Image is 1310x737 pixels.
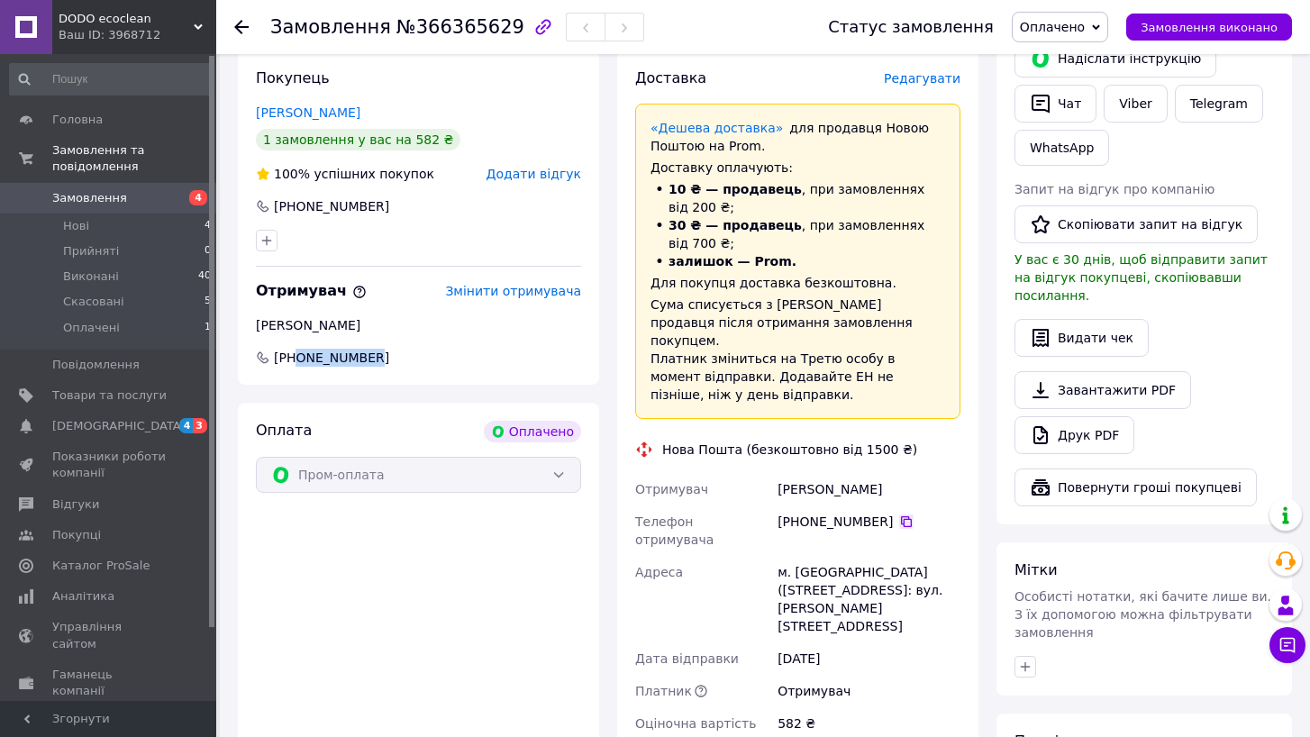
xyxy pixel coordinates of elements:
span: Головна [52,112,103,128]
span: Телефон отримувача [635,514,714,547]
div: Нова Пошта (безкоштовно від 1500 ₴) [658,441,922,459]
button: Скопіювати запит на відгук [1014,205,1258,243]
span: №366365629 [396,16,524,38]
span: Оплачено [1020,20,1085,34]
span: Замовлення та повідомлення [52,142,216,175]
span: Платник [635,684,692,698]
div: Для покупця доставка безкоштовна. [650,274,945,292]
span: Редагувати [884,71,960,86]
li: , при замовленнях від 200 ₴; [650,180,945,216]
span: Повідомлення [52,357,140,373]
div: Отримувач [774,675,964,707]
span: Управління сайтом [52,619,167,651]
span: Отримувач [256,282,367,299]
span: Змінити отримувача [445,284,581,298]
div: Ваш ID: 3968712 [59,27,216,43]
span: Замовлення [52,190,127,206]
div: м. [GEOGRAPHIC_DATA] ([STREET_ADDRESS]: вул. [PERSON_NAME][STREET_ADDRESS] [774,556,964,642]
span: DODO ecoclean [59,11,194,27]
span: Мітки [1014,561,1058,578]
span: Запит на відгук про компанію [1014,182,1214,196]
span: Оплачені [63,320,120,336]
span: Нові [63,218,89,234]
span: Дата відправки [635,651,739,666]
a: «Дешева доставка» [650,121,783,135]
button: Замовлення виконано [1126,14,1292,41]
span: Покупці [52,527,101,543]
li: , при замовленнях від 700 ₴; [650,216,945,252]
input: Пошук [9,63,213,96]
div: [PERSON_NAME] [774,473,964,505]
button: Надіслати інструкцію [1014,40,1216,77]
button: Повернути гроші покупцеві [1014,469,1257,506]
span: Аналітика [52,588,114,605]
span: Оціночна вартість [635,716,756,731]
button: Видати чек [1014,319,1149,357]
span: Виконані [63,268,119,285]
span: Показники роботи компанії [52,449,167,481]
a: Завантажити PDF [1014,371,1191,409]
button: Чат з покупцем [1269,627,1305,663]
span: 100% [274,167,310,181]
span: Замовлення виконано [1141,21,1278,34]
span: Доставка [635,69,706,86]
span: Додати відгук [487,167,581,181]
span: 3 [193,418,207,433]
a: WhatsApp [1014,130,1109,166]
span: 30 ₴ — продавець [669,218,802,232]
div: Повернутися назад [234,18,249,36]
div: для продавця Новою Поштою на Prom. [650,119,945,155]
span: 0 [205,243,211,259]
div: [PERSON_NAME] [256,316,581,334]
span: залишок — Prom. [669,254,796,268]
span: Оплата [256,422,312,439]
div: [PHONE_NUMBER] [778,513,960,531]
span: Відгуки [52,496,99,513]
div: [PHONE_NUMBER] [272,197,391,215]
a: Viber [1104,85,1167,123]
span: Прийняті [63,243,119,259]
span: Адреса [635,565,683,579]
span: 4 [205,218,211,234]
span: Покупець [256,69,330,86]
span: 1 [205,320,211,336]
span: Товари та послуги [52,387,167,404]
span: Скасовані [63,294,124,310]
span: 10 ₴ — продавець [669,182,802,196]
div: Сума списується з [PERSON_NAME] продавця після отримання замовлення покупцем. Платник зміниться н... [650,296,945,404]
a: Telegram [1175,85,1263,123]
div: [DATE] [774,642,964,675]
span: [DEMOGRAPHIC_DATA] [52,418,186,434]
span: Особисті нотатки, які бачите лише ви. З їх допомогою можна фільтрувати замовлення [1014,589,1271,640]
span: Замовлення [270,16,391,38]
div: 1 замовлення у вас на 582 ₴ [256,129,460,150]
span: 4 [179,418,194,433]
a: [PERSON_NAME] [256,105,360,120]
span: Отримувач [635,482,708,496]
div: Оплачено [484,421,581,442]
span: Гаманець компанії [52,667,167,699]
div: Доставку оплачують: [650,159,945,177]
button: Чат [1014,85,1096,123]
span: 40 [198,268,211,285]
span: У вас є 30 днів, щоб відправити запит на відгук покупцеві, скопіювавши посилання. [1014,252,1268,303]
span: 5 [205,294,211,310]
a: Друк PDF [1014,416,1134,454]
div: успішних покупок [256,165,434,183]
span: Каталог ProSale [52,558,150,574]
span: 4 [189,190,207,205]
span: [PHONE_NUMBER] [272,349,391,367]
div: Статус замовлення [828,18,994,36]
